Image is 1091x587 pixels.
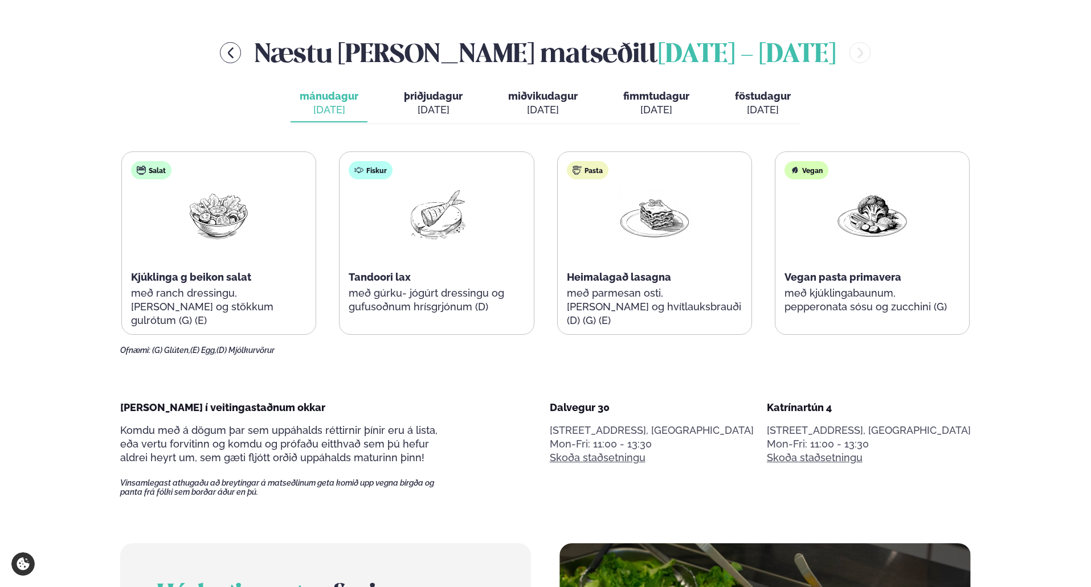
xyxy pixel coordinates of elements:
img: Lasagna.png [618,188,691,241]
span: (E) Egg, [190,346,216,355]
div: Mon-Fri: 11:00 - 13:30 [550,437,754,451]
div: Dalvegur 30 [550,401,754,414]
img: Salad.png [182,188,255,241]
div: Mon-Fri: 11:00 - 13:30 [767,437,971,451]
span: Kjúklinga g beikon salat [131,271,251,283]
button: menu-btn-left [220,42,241,63]
a: Cookie settings [11,552,35,576]
p: með ranch dressingu, [PERSON_NAME] og stökkum gulrótum (G) (E) [131,286,307,327]
div: [DATE] [735,103,791,117]
span: þriðjudagur [404,90,463,102]
span: miðvikudagur [508,90,578,102]
h2: Næstu [PERSON_NAME] matseðill [255,34,836,71]
button: menu-btn-right [849,42,871,63]
div: [DATE] [623,103,689,117]
button: þriðjudagur [DATE] [395,85,472,122]
button: miðvikudagur [DATE] [499,85,587,122]
span: Vegan pasta primavera [784,271,901,283]
span: fimmtudagur [623,90,689,102]
img: Vegan.svg [790,166,799,175]
p: [STREET_ADDRESS], [GEOGRAPHIC_DATA] [767,424,971,437]
button: föstudagur [DATE] [726,85,800,122]
div: Salat [131,161,171,179]
span: [DATE] - [DATE] [658,43,836,68]
img: Vegan.png [836,188,909,241]
p: með parmesan osti, [PERSON_NAME] og hvítlauksbrauði (D) (G) (E) [567,286,742,327]
img: pasta.svg [573,166,582,175]
span: (D) Mjólkurvörur [216,346,275,355]
span: Tandoori lax [349,271,411,283]
span: [PERSON_NAME] í veitingastaðnum okkar [120,401,325,413]
img: salad.svg [137,166,146,175]
p: með kjúklingabaunum, pepperonata sósu og zucchini (G) [784,286,960,314]
a: Skoða staðsetningu [550,451,645,465]
span: mánudagur [300,90,358,102]
p: [STREET_ADDRESS], [GEOGRAPHIC_DATA] [550,424,754,437]
span: Komdu með á dögum þar sem uppáhalds réttirnir þínir eru á lista, eða vertu forvitinn og komdu og ... [120,424,438,463]
div: [DATE] [404,103,463,117]
span: Vinsamlegast athugaðu að breytingar á matseðlinum geta komið upp vegna birgða og panta frá fólki ... [120,478,454,496]
div: [DATE] [300,103,358,117]
button: fimmtudagur [DATE] [614,85,698,122]
div: Vegan [784,161,828,179]
button: mánudagur [DATE] [291,85,367,122]
span: Ofnæmi: [120,346,150,355]
span: (G) Glúten, [152,346,190,355]
a: Skoða staðsetningu [767,451,863,465]
img: fish.svg [354,166,363,175]
div: Fiskur [349,161,393,179]
span: Heimalagað lasagna [567,271,671,283]
div: [DATE] [508,103,578,117]
span: föstudagur [735,90,791,102]
div: Katrínartún 4 [767,401,971,414]
img: Fish.png [400,188,473,241]
div: Pasta [567,161,608,179]
p: með gúrku- jógúrt dressingu og gufusoðnum hrísgrjónum (D) [349,286,524,314]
